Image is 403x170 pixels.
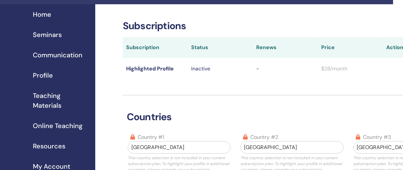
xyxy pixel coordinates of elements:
[191,65,250,73] p: Inactive
[321,65,347,72] span: $28/month
[33,121,82,131] span: Online Teaching
[123,37,188,58] th: Subscription
[33,91,90,110] span: Teaching Materials
[123,58,188,79] td: Highlighted Profile
[363,133,391,141] label: country #3
[250,133,278,141] label: country #2
[138,133,164,141] label: country #1
[33,9,51,19] span: Home
[256,65,259,72] span: -
[253,37,318,58] th: Renews
[33,30,62,40] span: Seminars
[318,37,383,58] th: Price
[33,50,82,60] span: Communication
[188,37,253,58] th: Status
[33,70,53,80] span: Profile
[33,141,65,151] span: Resources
